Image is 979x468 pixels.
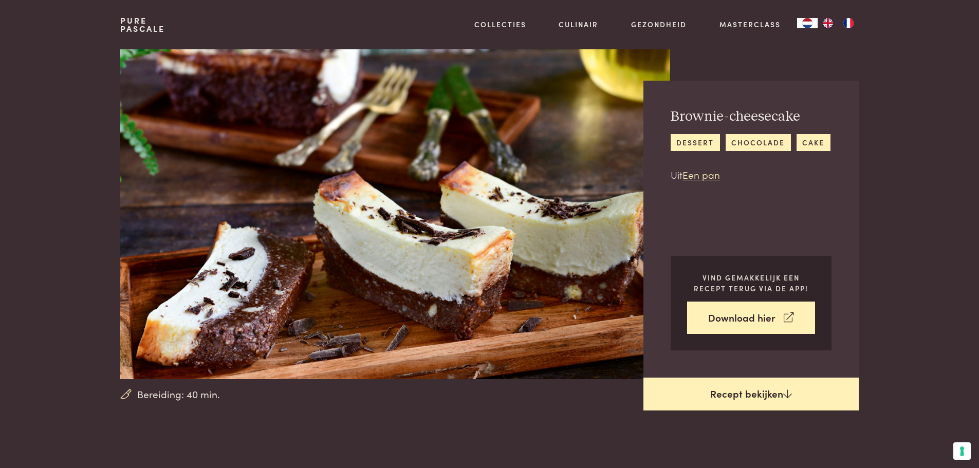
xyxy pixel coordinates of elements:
[818,18,838,28] a: EN
[797,18,859,28] aside: Language selected: Nederlands
[474,19,526,30] a: Collecties
[120,16,165,33] a: PurePascale
[726,134,791,151] a: chocolade
[687,302,815,334] a: Download hier
[838,18,859,28] a: FR
[559,19,598,30] a: Culinair
[682,167,720,181] a: Een pan
[797,134,830,151] a: cake
[671,134,720,151] a: dessert
[797,18,818,28] div: Language
[719,19,781,30] a: Masterclass
[687,272,815,293] p: Vind gemakkelijk een recept terug via de app!
[818,18,859,28] ul: Language list
[137,387,220,402] span: Bereiding: 40 min.
[671,108,830,126] h2: Brownie-cheesecake
[643,378,859,410] a: Recept bekijken
[631,19,687,30] a: Gezondheid
[797,18,818,28] a: NL
[671,167,830,182] p: Uit
[953,442,971,460] button: Uw voorkeuren voor toestemming voor trackingtechnologieën
[120,49,670,379] img: Brownie-cheesecake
